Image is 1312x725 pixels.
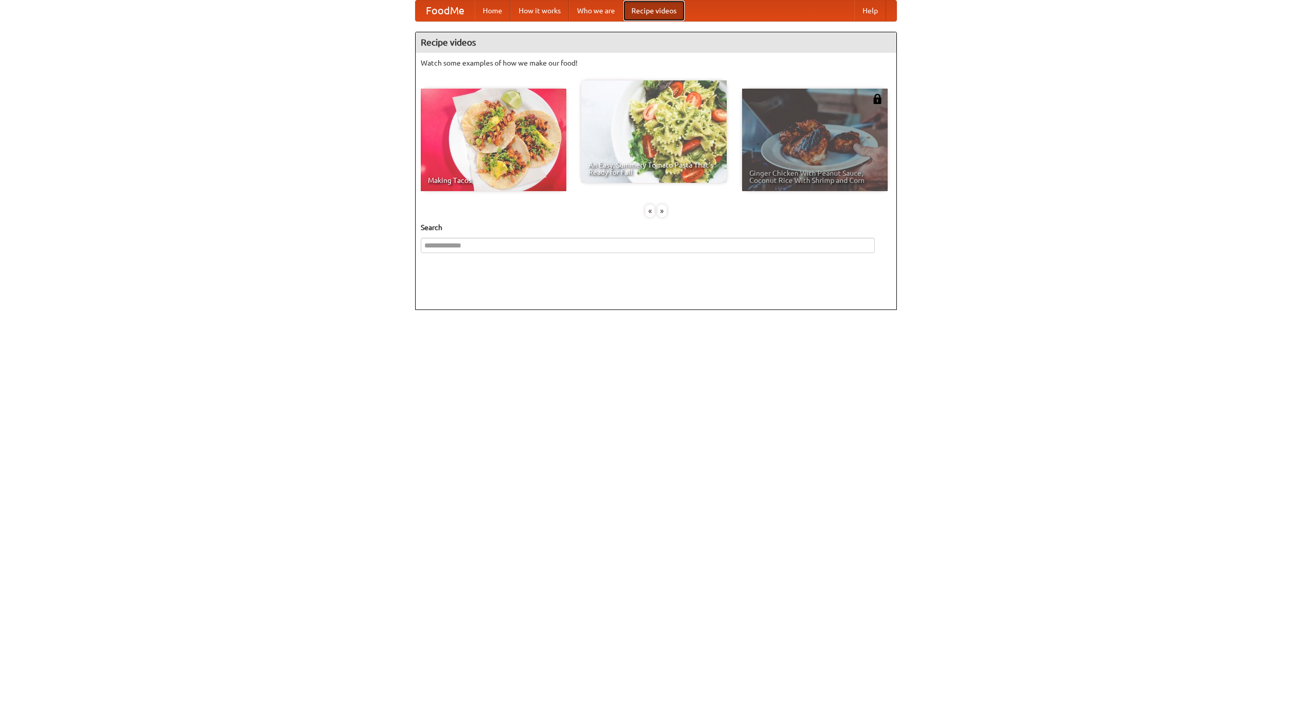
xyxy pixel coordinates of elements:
a: FoodMe [416,1,475,21]
span: Making Tacos [428,177,559,184]
a: Help [854,1,886,21]
a: Making Tacos [421,89,566,191]
a: An Easy, Summery Tomato Pasta That's Ready for Fall [581,80,727,183]
span: An Easy, Summery Tomato Pasta That's Ready for Fall [588,161,720,176]
a: Who we are [569,1,623,21]
div: « [645,204,654,217]
a: Recipe videos [623,1,685,21]
a: Home [475,1,510,21]
h5: Search [421,222,891,233]
h4: Recipe videos [416,32,896,53]
a: How it works [510,1,569,21]
p: Watch some examples of how we make our food! [421,58,891,68]
img: 483408.png [872,94,883,104]
div: » [658,204,667,217]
